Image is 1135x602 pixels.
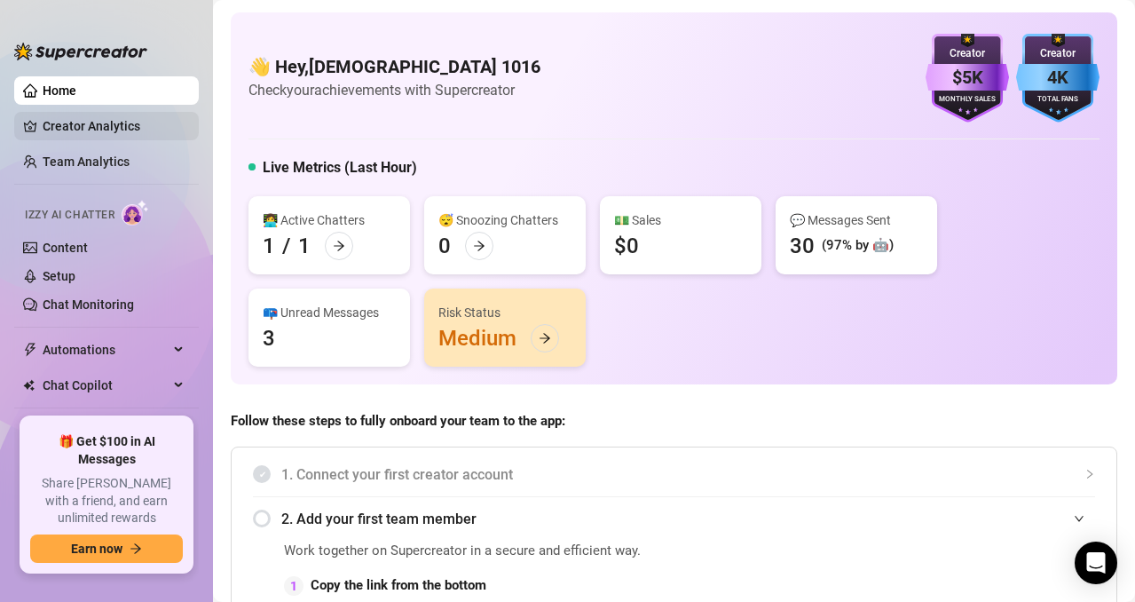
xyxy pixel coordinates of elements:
[311,577,486,593] strong: Copy the link from the bottom
[130,543,142,555] span: arrow-right
[14,43,147,60] img: logo-BBDzfeDw.svg
[281,463,1095,486] span: 1. Connect your first creator account
[614,232,639,260] div: $0
[438,303,571,322] div: Risk Status
[263,210,396,230] div: 👩‍💻 Active Chatters
[23,343,37,357] span: thunderbolt
[1016,45,1100,62] div: Creator
[438,210,571,230] div: 😴 Snoozing Chatters
[614,210,747,230] div: 💵 Sales
[263,232,275,260] div: 1
[1075,542,1117,584] div: Open Intercom Messenger
[30,433,183,468] span: 🎁 Get $100 in AI Messages
[1084,469,1095,479] span: collapsed
[926,45,1009,62] div: Creator
[43,269,75,283] a: Setup
[43,83,76,98] a: Home
[333,240,345,252] span: arrow-right
[926,64,1009,91] div: $5K
[539,332,551,345] span: arrow-right
[122,200,149,226] img: AI Chatter
[25,207,114,224] span: Izzy AI Chatter
[926,94,1009,106] div: Monthly Sales
[30,475,183,527] span: Share [PERSON_NAME] with a friend, and earn unlimited rewards
[43,297,134,312] a: Chat Monitoring
[926,34,1009,123] img: purple-badge-B9DA21FR.svg
[473,240,485,252] span: arrow-right
[248,79,540,101] article: Check your achievements with Supercreator
[71,542,122,556] span: Earn now
[248,54,540,79] h4: 👋 Hey, [DEMOGRAPHIC_DATA] 1016
[263,157,417,178] h5: Live Metrics (Last Hour)
[284,541,696,562] span: Work together on Supercreator in a secure and efficient way.
[1016,94,1100,106] div: Total Fans
[298,232,311,260] div: 1
[43,336,169,364] span: Automations
[263,303,396,322] div: 📪 Unread Messages
[822,235,894,257] div: (97% by 🤖)
[281,508,1095,530] span: 2. Add your first team member
[43,112,185,140] a: Creator Analytics
[1016,34,1100,123] img: blue-badge-DgoSNQY1.svg
[23,379,35,392] img: Chat Copilot
[43,241,88,255] a: Content
[790,210,923,230] div: 💬 Messages Sent
[1074,513,1084,524] span: expanded
[253,453,1095,496] div: 1. Connect your first creator account
[263,324,275,352] div: 3
[438,232,451,260] div: 0
[43,154,130,169] a: Team Analytics
[43,371,169,400] span: Chat Copilot
[284,576,303,596] div: 1
[30,535,183,563] button: Earn nowarrow-right
[253,497,1095,541] div: 2. Add your first team member
[231,413,565,429] strong: Follow these steps to fully onboard your team to the app:
[1016,64,1100,91] div: 4K
[790,232,815,260] div: 30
